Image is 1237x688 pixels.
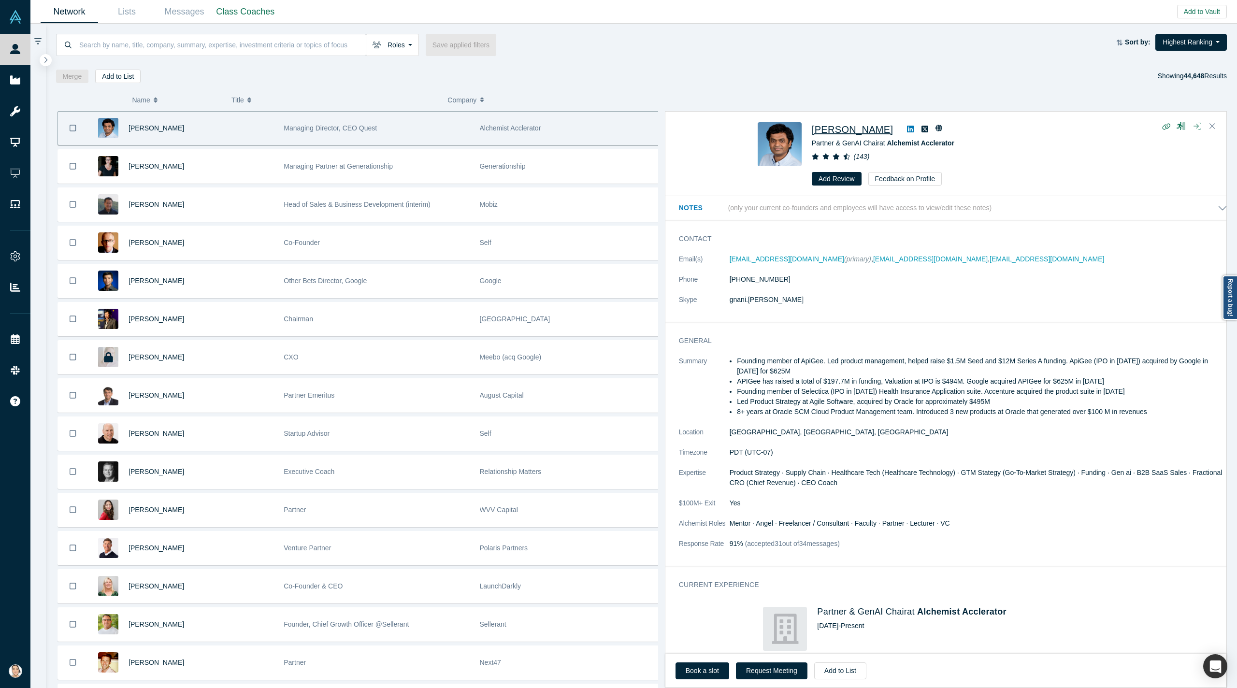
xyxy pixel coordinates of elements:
[480,353,542,361] span: Meebo (acq Google)
[736,662,807,679] button: Request Meeting
[480,239,491,246] span: Self
[480,468,542,475] span: Relationship Matters
[58,417,88,450] button: Bookmark
[129,544,184,552] a: [PERSON_NAME]
[56,70,89,83] button: Merge
[679,498,730,518] dt: $100M+ Exit
[58,341,88,374] button: Bookmark
[480,124,541,132] span: Alchemist Acclerator
[854,153,870,160] i: ( 143 )
[763,607,807,651] img: Alchemist Acclerator's Logo
[447,90,653,110] button: Company
[887,139,955,147] a: Alchemist Acclerator
[873,255,988,263] a: [EMAIL_ADDRESS][DOMAIN_NAME]
[1125,38,1151,46] strong: Sort by:
[58,302,88,336] button: Bookmark
[1183,72,1227,80] span: Results
[129,353,184,361] span: [PERSON_NAME]
[480,430,491,437] span: Self
[231,90,244,110] span: Title
[98,232,118,253] img: Robert Winder's Profile Image
[737,407,1227,417] li: 8+ years at Oracle SCM Cloud Product Management team. Introduced 3 new products at Oracle that ge...
[1177,5,1227,18] button: Add to Vault
[58,608,88,641] button: Bookmark
[1183,72,1204,80] strong: 44,648
[284,277,367,285] span: Other Bets Director, Google
[844,255,871,263] span: (primary)
[730,540,743,547] span: 91%
[758,122,802,166] img: Gnani Palanikumar's Profile Image
[95,70,141,83] button: Add to List
[41,0,98,23] a: Network
[730,275,791,283] a: [PHONE_NUMBER]
[730,427,1227,437] dd: [GEOGRAPHIC_DATA], [GEOGRAPHIC_DATA], [GEOGRAPHIC_DATA]
[78,33,366,56] input: Search by name, title, company, summary, expertise, investment criteria or topics of focus
[231,90,437,110] button: Title
[917,607,1007,616] a: Alchemist Acclerator
[426,34,496,56] button: Save applied filters
[679,295,730,315] dt: Skype
[129,582,184,590] span: [PERSON_NAME]
[58,646,88,679] button: Bookmark
[814,662,866,679] button: Add to List
[58,264,88,298] button: Bookmark
[58,531,88,565] button: Bookmark
[366,34,419,56] button: Roles
[98,423,118,444] img: Adam Frankl's Profile Image
[129,277,184,285] a: [PERSON_NAME]
[284,124,377,132] span: Managing Director, CEO Quest
[284,544,331,552] span: Venture Partner
[1158,70,1227,83] div: Showing
[679,580,1214,590] h3: Current Experience
[730,254,1227,264] dd: , ,
[129,659,184,666] a: [PERSON_NAME]
[129,620,184,628] span: [PERSON_NAME]
[737,387,1227,397] li: Founding member of Selectica (IPO in [DATE]) Health Insurance Application suite. Accenture acquir...
[58,188,88,221] button: Bookmark
[679,427,730,447] dt: Location
[812,124,893,135] span: [PERSON_NAME]
[284,582,343,590] span: Co-Founder & CEO
[98,309,118,329] img: Timothy Chou's Profile Image
[817,621,1143,631] div: [DATE] - Present
[129,506,184,514] a: [PERSON_NAME]
[98,194,118,215] img: Michael Chang's Profile Image
[132,90,221,110] button: Name
[730,295,1227,305] dd: gnani.[PERSON_NAME]
[679,447,730,468] dt: Timezone
[812,172,862,186] button: Add Review
[679,518,730,539] dt: Alchemist Roles
[98,0,156,23] a: Lists
[58,379,88,412] button: Bookmark
[129,430,184,437] a: [PERSON_NAME]
[447,90,476,110] span: Company
[284,201,430,208] span: Head of Sales & Business Development (interim)
[679,336,1214,346] h3: General
[284,506,306,514] span: Partner
[129,468,184,475] a: [PERSON_NAME]
[480,391,524,399] span: August Capital
[58,150,88,183] button: Bookmark
[129,162,184,170] a: [PERSON_NAME]
[129,124,184,132] a: [PERSON_NAME]
[480,506,518,514] span: WVV Capital
[1205,119,1220,134] button: Close
[98,538,118,558] img: Gary Swart's Profile Image
[730,255,844,263] a: [EMAIL_ADDRESS][DOMAIN_NAME]
[728,204,992,212] p: (only your current co-founders and employees will have access to view/edit these notes)
[284,430,330,437] span: Startup Advisor
[730,447,1227,458] dd: PDT (UTC-07)
[129,201,184,208] a: [PERSON_NAME]
[730,518,1227,529] dd: Mentor · Angel · Freelancer / Consultant · Faculty · Partner · Lecturer · VC
[480,582,521,590] span: LaunchDarkly
[284,162,393,170] span: Managing Partner at Generationship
